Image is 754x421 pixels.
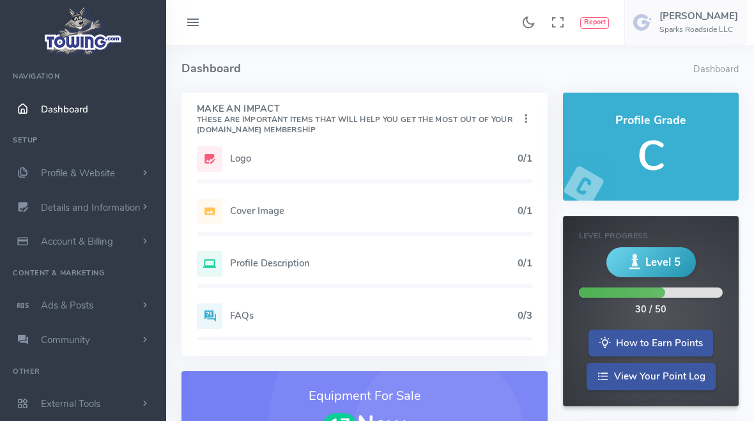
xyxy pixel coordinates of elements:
div: 30 / 50 [635,303,666,317]
h3: Equipment For Sale [197,387,532,406]
h4: Profile Grade [578,114,723,127]
h5: FAQs [230,310,518,321]
img: user-image [633,12,653,33]
small: These are important items that will help you get the most out of your [DOMAIN_NAME] Membership [197,114,512,135]
li: Dashboard [693,63,739,77]
img: logo [40,4,127,58]
h5: 0/1 [518,206,532,216]
h5: Profile Description [230,258,518,268]
h6: Sparks Roadside LLC [659,26,738,34]
span: Level 5 [645,254,681,270]
span: Profile & Website [41,167,115,180]
h5: [PERSON_NAME] [659,11,738,21]
span: Community [41,333,90,346]
span: External Tools [41,397,100,410]
h4: Dashboard [181,45,693,93]
h5: 0/1 [518,258,532,268]
span: Ads & Posts [41,299,93,312]
a: View Your Point Log [587,363,716,390]
span: Account & Billing [41,235,113,248]
h5: Logo [230,153,518,164]
a: How to Earn Points [589,330,713,357]
button: Report [580,17,609,29]
span: Dashboard [41,103,88,116]
span: Details and Information [41,201,141,214]
h4: Make An Impact [197,104,519,135]
h5: 0/1 [518,153,532,164]
h5: 0/3 [518,310,532,321]
h5: C [578,134,723,179]
h5: Cover Image [230,206,518,216]
h6: Level Progress [579,232,723,240]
